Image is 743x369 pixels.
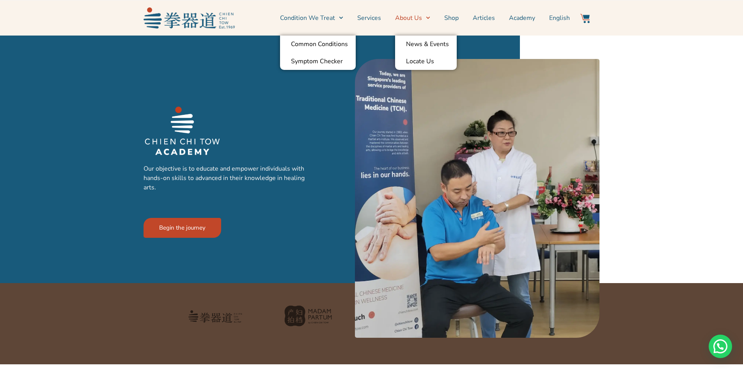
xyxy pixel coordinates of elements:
a: Common Conditions [280,36,356,53]
a: About Us [395,8,430,28]
p: Our objective is to educate and empower individuals with hands-on skills to advanced in their kno... [144,164,312,192]
a: English [549,8,570,28]
a: Begin the journey [144,218,221,238]
a: Symptom Checker [280,53,356,70]
a: Locate Us [395,53,457,70]
a: Articles [473,8,495,28]
a: Academy [509,8,535,28]
a: Condition We Treat [280,8,343,28]
span: Begin the journey [159,225,206,231]
span: English [549,13,570,23]
ul: Condition We Treat [280,36,356,70]
ul: About Us [395,36,457,70]
a: News & Events [395,36,457,53]
a: Services [357,8,381,28]
img: Website Icon-03 [580,14,590,23]
nav: Menu [239,8,570,28]
a: Shop [444,8,459,28]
